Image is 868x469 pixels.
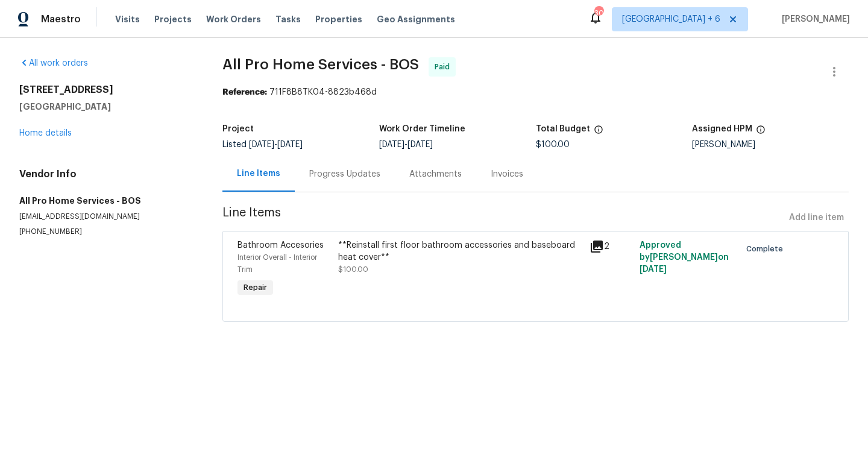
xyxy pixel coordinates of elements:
span: - [379,140,433,149]
div: 711F8B8TK04-8823b468d [222,86,849,98]
span: The hpm assigned to this work order. [756,125,766,140]
span: [DATE] [379,140,404,149]
span: Maestro [41,13,81,25]
div: Line Items [237,168,280,180]
div: Progress Updates [309,168,380,180]
span: - [249,140,303,149]
span: [DATE] [407,140,433,149]
div: 2 [590,239,632,254]
h5: Assigned HPM [692,125,752,133]
h5: Total Budget [536,125,590,133]
span: $100.00 [338,266,368,273]
h5: Work Order Timeline [379,125,465,133]
span: The total cost of line items that have been proposed by Opendoor. This sum includes line items th... [594,125,603,140]
span: [DATE] [249,140,274,149]
span: [DATE] [640,265,667,274]
div: Invoices [491,168,523,180]
h2: [STREET_ADDRESS] [19,84,193,96]
div: Attachments [409,168,462,180]
span: Properties [315,13,362,25]
p: [EMAIL_ADDRESS][DOMAIN_NAME] [19,212,193,222]
span: All Pro Home Services - BOS [222,57,419,72]
b: Reference: [222,88,267,96]
h5: Project [222,125,254,133]
span: Complete [746,243,788,255]
span: Interior Overall - Interior Trim [237,254,317,273]
h5: All Pro Home Services - BOS [19,195,193,207]
span: [GEOGRAPHIC_DATA] + 6 [622,13,720,25]
span: [DATE] [277,140,303,149]
p: [PHONE_NUMBER] [19,227,193,237]
span: [PERSON_NAME] [777,13,850,25]
span: $100.00 [536,140,570,149]
div: 30 [594,7,603,19]
span: Projects [154,13,192,25]
span: Repair [239,282,272,294]
h4: Vendor Info [19,168,193,180]
span: Work Orders [206,13,261,25]
a: Home details [19,129,72,137]
span: Geo Assignments [377,13,455,25]
div: **Reinstall first floor bathroom accessories and baseboard heat cover** [338,239,582,263]
span: Tasks [275,15,301,24]
span: Listed [222,140,303,149]
span: Line Items [222,207,784,229]
span: Bathroom Accesories [237,241,324,250]
span: Visits [115,13,140,25]
a: All work orders [19,59,88,68]
div: [PERSON_NAME] [692,140,849,149]
span: Approved by [PERSON_NAME] on [640,241,729,274]
h5: [GEOGRAPHIC_DATA] [19,101,193,113]
span: Paid [435,61,454,73]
